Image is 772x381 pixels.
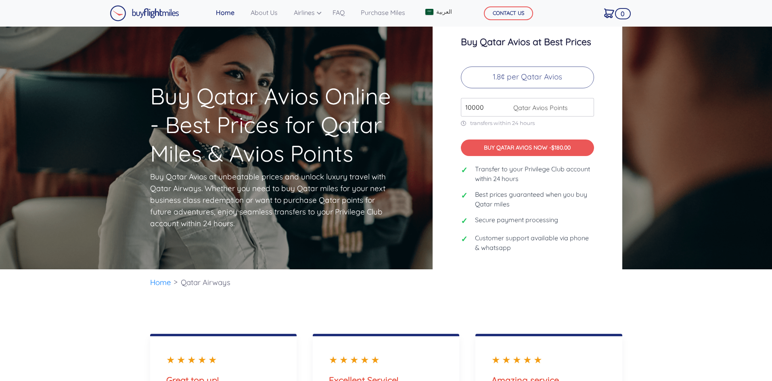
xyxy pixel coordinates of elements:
[329,352,443,367] div: ★★★★★
[461,189,469,202] span: ✓
[461,233,469,245] span: ✓
[247,4,281,21] a: About Us
[475,189,594,209] span: Best prices guaranteed when you buy Qatar miles
[604,8,614,18] img: Cart
[150,277,171,287] a: Home
[492,352,606,367] div: ★★★★★
[166,352,280,367] div: ★★★★★
[461,37,594,47] h3: Buy Qatar Avios at Best Prices
[461,120,594,127] p: transfers within 24 hours
[150,36,401,168] h1: Buy Qatar Avios Online - Best Prices for Qatar Miles & Avios Points
[110,3,179,23] a: Buy Flight Miles Logo
[615,8,631,19] span: 0
[291,4,320,21] a: Airlines
[475,164,594,183] span: Transfer to your Privilege Club account within 24 hours
[461,164,469,176] span: ✓
[425,9,433,15] img: Arabic
[213,4,238,21] a: Home
[436,8,452,16] span: العربية
[461,139,594,156] button: BUY QATAR AVIOS NOW -$180.00
[329,4,348,21] a: FAQ
[475,215,558,225] span: Secure payment processing
[475,233,594,252] span: Customer support available via phone & whatsapp
[601,4,617,21] a: 0
[509,103,568,112] span: Qatar Avios Points
[177,269,234,296] li: Qatar Airways
[422,4,454,19] a: العربية
[150,171,388,229] p: Buy Qatar Avios at unbeatable prices and unlock luxury travel with Qatar Airways. Whether you nee...
[358,4,408,21] a: Purchase Miles
[484,6,533,20] button: CONTACT US
[461,67,594,88] p: 1.8¢ per Qatar Avios
[461,215,469,227] span: ✓
[110,5,179,21] img: Buy Flight Miles Logo
[551,144,571,151] span: $180.00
